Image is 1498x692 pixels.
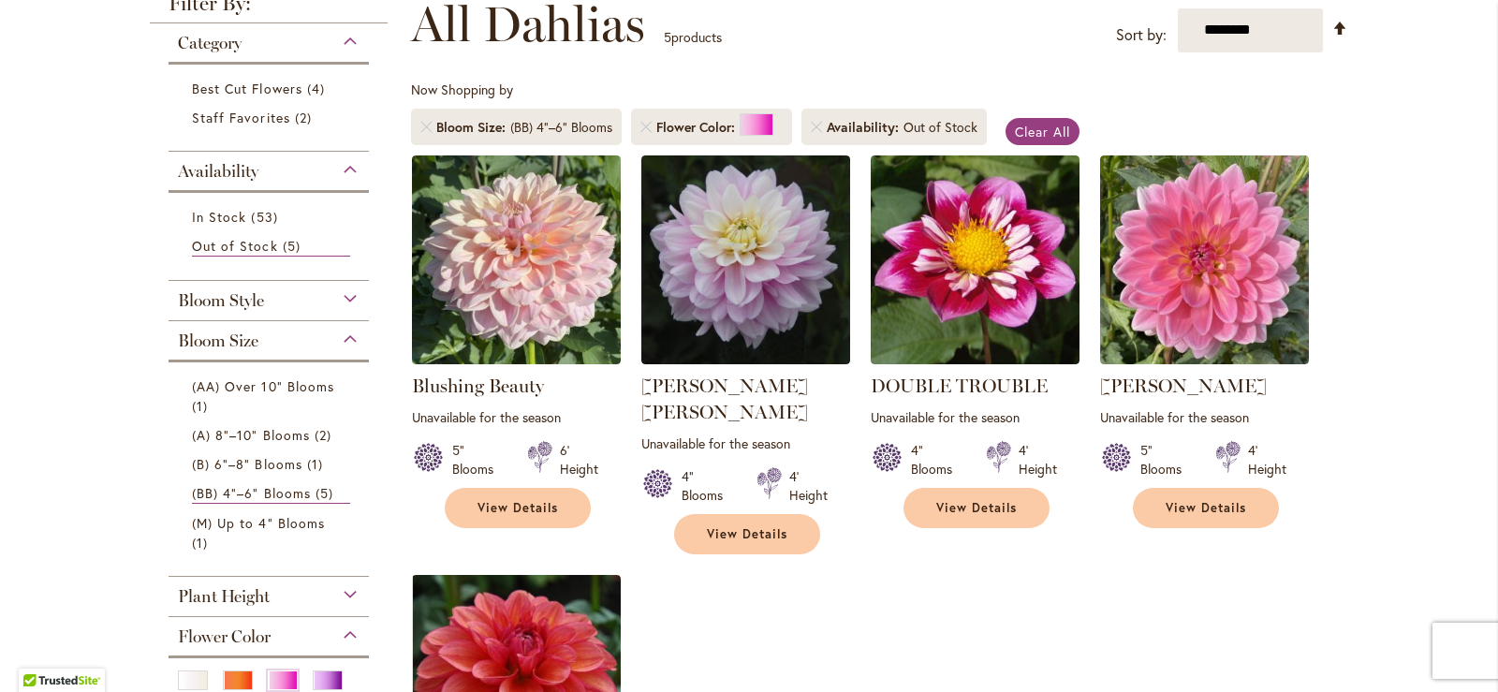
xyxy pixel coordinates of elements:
a: [PERSON_NAME] [PERSON_NAME] [641,375,808,423]
span: (AA) Over 10" Blooms [192,377,334,395]
span: View Details [1166,500,1246,516]
a: [PERSON_NAME] [1100,375,1267,397]
span: Availability [178,161,258,182]
label: Sort by: [1116,18,1167,52]
a: Blushing Beauty [412,350,621,368]
a: DOUBLE TROUBLE [871,350,1079,368]
img: Charlotte Mae [641,155,850,364]
div: 4' Height [789,467,828,505]
span: View Details [477,500,558,516]
span: 2 [315,425,336,445]
p: Unavailable for the season [871,408,1079,426]
span: Plant Height [178,586,270,607]
div: 4" Blooms [682,467,734,505]
span: 2 [295,108,316,127]
img: Gerrie Hoek [1100,155,1309,364]
span: In Stock [192,208,246,226]
span: 5 [316,483,338,503]
span: Best Cut Flowers [192,80,302,97]
span: 5 [664,28,671,46]
a: View Details [1133,488,1279,528]
a: (AA) Over 10" Blooms 1 [192,376,350,416]
span: 53 [251,207,282,227]
div: 4' Height [1019,441,1057,479]
span: (A) 8"–10" Blooms [192,426,310,444]
span: 5 [283,236,305,256]
span: 1 [192,533,213,552]
p: products [664,22,722,52]
a: (BB) 4"–6" Blooms 5 [192,483,350,504]
span: (B) 6"–8" Blooms [192,455,302,473]
p: Unavailable for the season [1100,408,1309,426]
a: Remove Availability Out of Stock [811,122,822,133]
span: 1 [192,396,213,416]
a: In Stock 53 [192,207,350,227]
a: View Details [674,514,820,554]
span: 4 [307,79,330,98]
img: Blushing Beauty [412,155,621,364]
p: Unavailable for the season [641,434,850,452]
a: Best Cut Flowers [192,79,350,98]
a: Clear All [1006,118,1079,145]
a: DOUBLE TROUBLE [871,375,1048,397]
span: Now Shopping by [411,81,513,98]
div: (BB) 4"–6" Blooms [510,118,612,137]
div: 4" Blooms [911,441,963,479]
a: (M) Up to 4" Blooms 1 [192,513,350,552]
span: (BB) 4"–6" Blooms [192,484,311,502]
a: View Details [903,488,1050,528]
p: Unavailable for the season [412,408,621,426]
div: 5" Blooms [1140,441,1193,479]
a: (A) 8"–10" Blooms 2 [192,425,350,445]
iframe: Launch Accessibility Center [14,626,66,678]
span: Availability [827,118,903,137]
a: View Details [445,488,591,528]
a: Remove Flower Color Pink [640,122,652,133]
span: View Details [707,526,787,542]
a: Staff Favorites [192,108,350,127]
a: Charlotte Mae [641,350,850,368]
a: Blushing Beauty [412,375,544,397]
a: (B) 6"–8" Blooms 1 [192,454,350,474]
span: Flower Color [656,118,740,137]
img: DOUBLE TROUBLE [871,155,1079,364]
span: Bloom Style [178,290,264,311]
a: Remove Bloom Size (BB) 4"–6" Blooms [420,122,432,133]
span: Bloom Size [436,118,510,137]
span: Category [178,33,242,53]
div: 4' Height [1248,441,1286,479]
span: View Details [936,500,1017,516]
div: 5" Blooms [452,441,505,479]
span: 1 [307,454,328,474]
div: 6' Height [560,441,598,479]
span: Clear All [1015,123,1070,140]
a: Out of Stock 5 [192,236,350,257]
span: Bloom Size [178,331,258,351]
div: Out of Stock [903,118,977,137]
span: (M) Up to 4" Blooms [192,514,325,532]
span: Staff Favorites [192,109,290,126]
a: Gerrie Hoek [1100,350,1309,368]
span: Out of Stock [192,237,278,255]
span: Flower Color [178,626,271,647]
